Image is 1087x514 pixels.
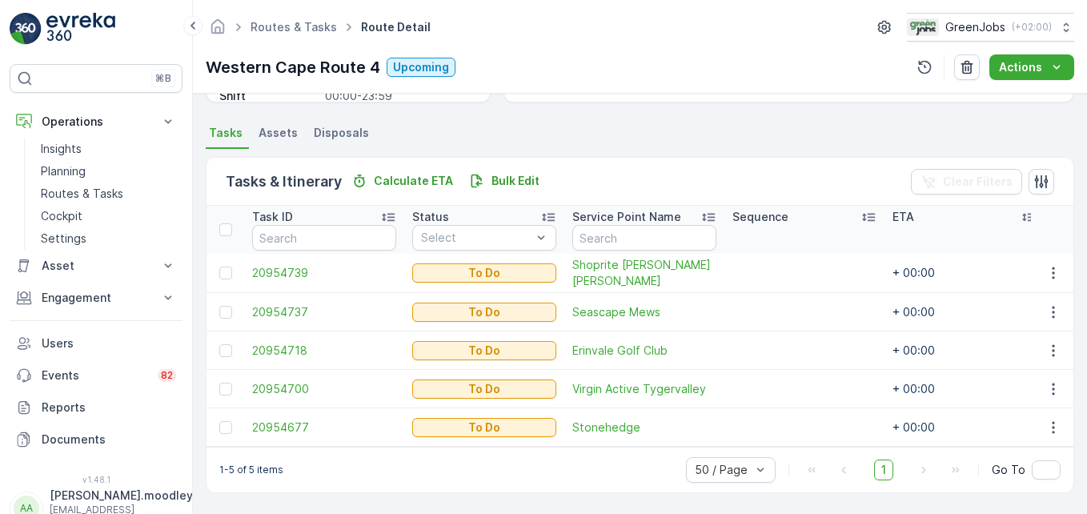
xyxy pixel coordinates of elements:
[42,290,150,306] p: Engagement
[358,19,434,35] span: Route Detail
[387,58,455,77] button: Upcoming
[34,205,183,227] a: Cockpit
[992,462,1025,478] span: Go To
[572,420,716,436] a: Stonehedge
[219,421,232,434] div: Toggle Row Selected
[219,267,232,279] div: Toggle Row Selected
[206,55,380,79] p: Western Cape Route 4
[219,383,232,396] div: Toggle Row Selected
[884,254,1045,293] td: + 00:00
[219,306,232,319] div: Toggle Row Selected
[732,209,788,225] p: Sequence
[989,54,1074,80] button: Actions
[42,432,176,448] p: Documents
[42,114,150,130] p: Operations
[219,344,232,357] div: Toggle Row Selected
[468,343,500,359] p: To Do
[572,257,716,289] span: Shoprite [PERSON_NAME] [PERSON_NAME]
[10,106,183,138] button: Operations
[468,265,500,281] p: To Do
[219,464,283,476] p: 1-5 of 5 items
[50,488,193,504] p: [PERSON_NAME].moodley
[41,208,82,224] p: Cockpit
[468,420,500,436] p: To Do
[42,335,176,351] p: Users
[572,257,716,289] a: Shoprite Clara Anna
[907,13,1074,42] button: GreenJobs(+02:00)
[10,282,183,314] button: Engagement
[943,174,1013,190] p: Clear Filters
[209,24,227,38] a: Homepage
[374,173,453,189] p: Calculate ETA
[874,460,893,480] span: 1
[945,19,1005,35] p: GreenJobs
[325,88,474,104] p: 00:00-23:59
[10,250,183,282] button: Asset
[41,231,86,247] p: Settings
[884,331,1045,370] td: + 00:00
[226,171,342,193] p: Tasks & Itinerary
[155,72,171,85] p: ⌘B
[572,209,681,225] p: Service Point Name
[884,293,1045,331] td: + 00:00
[252,265,396,281] a: 20954739
[1012,21,1052,34] p: ( +02:00 )
[10,475,183,484] span: v 1.48.1
[252,304,396,320] a: 20954737
[42,367,148,383] p: Events
[41,186,123,202] p: Routes & Tasks
[412,263,556,283] button: To Do
[463,171,546,191] button: Bulk Edit
[491,173,539,189] p: Bulk Edit
[34,227,183,250] a: Settings
[572,225,716,251] input: Search
[892,209,914,225] p: ETA
[412,341,556,360] button: To Do
[41,141,82,157] p: Insights
[42,258,150,274] p: Asset
[572,343,716,359] a: Erinvale Golf Club
[468,304,500,320] p: To Do
[252,209,293,225] p: Task ID
[252,420,396,436] a: 20954677
[34,160,183,183] a: Planning
[34,183,183,205] a: Routes & Tasks
[252,381,396,397] a: 20954700
[412,418,556,437] button: To Do
[421,230,531,246] p: Select
[345,171,459,191] button: Calculate ETA
[10,327,183,359] a: Users
[259,125,298,141] span: Assets
[34,138,183,160] a: Insights
[412,303,556,322] button: To Do
[572,304,716,320] a: Seascape Mews
[10,359,183,392] a: Events82
[884,408,1045,447] td: + 00:00
[252,225,396,251] input: Search
[209,125,243,141] span: Tasks
[10,13,42,45] img: logo
[572,381,716,397] a: Virgin Active Tygervalley
[10,424,183,456] a: Documents
[252,343,396,359] a: 20954718
[999,59,1042,75] p: Actions
[412,379,556,399] button: To Do
[42,400,176,416] p: Reports
[314,125,369,141] span: Disposals
[393,59,449,75] p: Upcoming
[251,20,337,34] a: Routes & Tasks
[41,163,86,179] p: Planning
[907,18,939,36] img: Green_Jobs_Logo.png
[412,209,449,225] p: Status
[46,13,115,45] img: logo_light-DOdMpM7g.png
[468,381,500,397] p: To Do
